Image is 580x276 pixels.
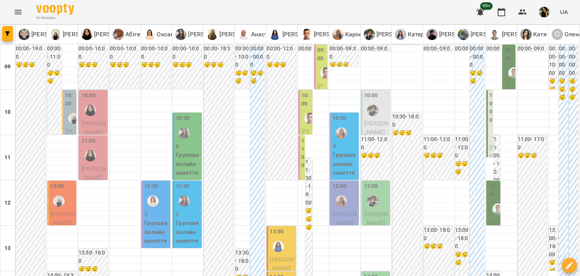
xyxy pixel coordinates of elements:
p: Групове онлайн заняття по 80 хв рівні А1-В1 (Група 84 A2) [176,150,200,222]
div: Каріна [332,29,364,40]
label: 12:00 [144,182,158,191]
label: 12:00 [333,182,347,191]
img: М [301,29,312,40]
a: А [PERSON_NAME] [426,29,485,40]
a: К Катерина [395,29,435,40]
p: [PERSON_NAME] [469,30,516,39]
h6: 00:00 - 00:00 [559,45,568,77]
a: К Каріна [332,29,364,40]
h6: 😴😴😴 [361,152,390,160]
p: Катерина [406,30,435,39]
h6: 00:00 - 19:00 [16,45,45,61]
h6: 😴😴😴 [79,265,108,273]
h6: 00:00 - 10:00 [235,45,250,69]
img: Ю [175,29,187,40]
h6: 😴😴😴 [16,61,45,69]
div: Каріна [336,127,347,139]
h6: 13:00 - 18:00 [424,226,453,242]
label: 09:00 [505,46,514,62]
h6: 😴😴😴 [173,61,202,69]
h6: 10 [5,108,11,116]
img: О [144,29,155,40]
div: О [552,29,563,40]
h6: 00:00 - 00:00 [470,45,484,69]
img: Оксана [147,195,159,207]
p: [PERSON_NAME] [500,30,548,39]
span: [PERSON_NAME] [65,128,74,180]
h6: 00:00 - 09:00 [455,45,469,69]
div: Марина [207,29,265,40]
a: М [PERSON_NAME] [301,29,359,40]
span: [PERSON_NAME] [333,211,357,227]
span: 99+ [480,2,493,10]
h6: 11:30 - 19:00 [305,158,312,207]
p: 5 [144,210,169,219]
img: А [113,29,124,40]
a: О [PERSON_NAME] [81,29,140,40]
h6: 😴😴😴 [235,69,250,85]
p: [PERSON_NAME] [187,30,234,39]
h6: 😴😴😴 [79,61,108,69]
h6: 😴😴😴 [392,129,421,137]
h6: 00:00 - 00:00 [250,45,265,69]
span: [PERSON_NAME] [82,120,106,136]
span: [PERSON_NAME] [489,144,495,240]
img: Даніела [273,241,284,252]
p: Абігейл [124,30,147,39]
h6: 😴😴😴 [110,61,139,69]
img: Олександра [85,105,96,116]
div: Олександра [85,150,96,161]
h6: 13:00 - 14:00 [549,226,558,259]
a: М [PERSON_NAME] [207,29,265,40]
label: 10:00 [65,91,75,108]
div: Катерина [395,29,435,40]
span: UA [560,8,568,16]
h6: 00:00 - 10:00 [549,45,558,77]
h6: 😴😴😴 [330,61,359,69]
p: [PERSON_NAME] [93,30,140,39]
img: Юлія [179,195,190,207]
div: Аліса [426,29,485,40]
span: [PERSON_NAME] [364,120,389,136]
img: 5ccaf96a72ceb4fb7565109469418b56.jpg [539,7,549,17]
p: 5 [176,210,200,219]
p: Анастасія [249,30,279,39]
img: М [207,29,218,40]
img: А [426,29,438,40]
img: Микита [367,195,378,207]
p: Катя [532,30,547,39]
div: Андрій [492,203,504,215]
img: Андрій [508,67,520,79]
img: К [332,29,344,40]
h6: 00:00 - 09:00 [361,45,390,61]
h6: 00:00 - 09:00 [424,45,453,61]
label: 10:00 [489,91,494,124]
label: 12:00 [489,182,499,198]
div: Михайло [320,67,332,79]
label: 12:00 [50,182,64,191]
h6: 00:00 - 10:00 [173,45,202,61]
img: Михайло [304,113,316,124]
img: Каріна [336,195,347,207]
h6: 11:00 - 12:00 [424,135,453,152]
h6: 😴😴😴 [305,207,312,231]
img: Ж [50,29,61,40]
img: Юлія [179,127,190,139]
p: [PERSON_NAME] [281,30,328,39]
p: Групове онлайн заняття по 80 хв рівні А1-В1 (Група 90 A1) [333,150,357,222]
h6: 😴😴😴 [470,69,484,85]
img: Андрій [492,129,504,140]
span: [PERSON_NAME] [82,165,106,181]
h6: 13 [5,244,11,253]
img: Микита [367,105,378,116]
div: Жюлі [68,113,80,124]
label: 10:00 [301,91,311,108]
span: [PERSON_NAME] [270,256,294,272]
img: Жюлі [53,195,65,207]
span: [PERSON_NAME] [317,82,325,143]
